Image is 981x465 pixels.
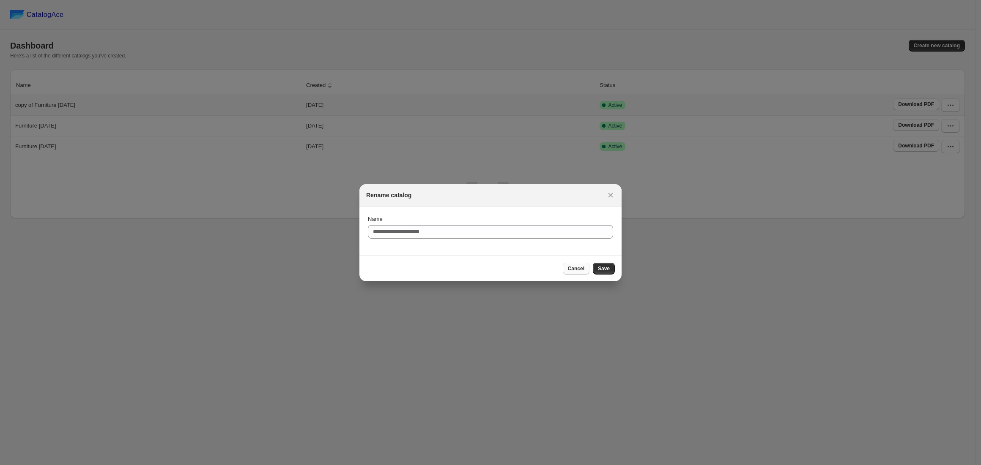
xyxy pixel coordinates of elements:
[368,216,383,222] span: Name
[568,265,584,272] span: Cancel
[366,191,411,199] h2: Rename catalog
[593,263,615,275] button: Save
[598,265,610,272] span: Save
[563,263,589,275] button: Cancel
